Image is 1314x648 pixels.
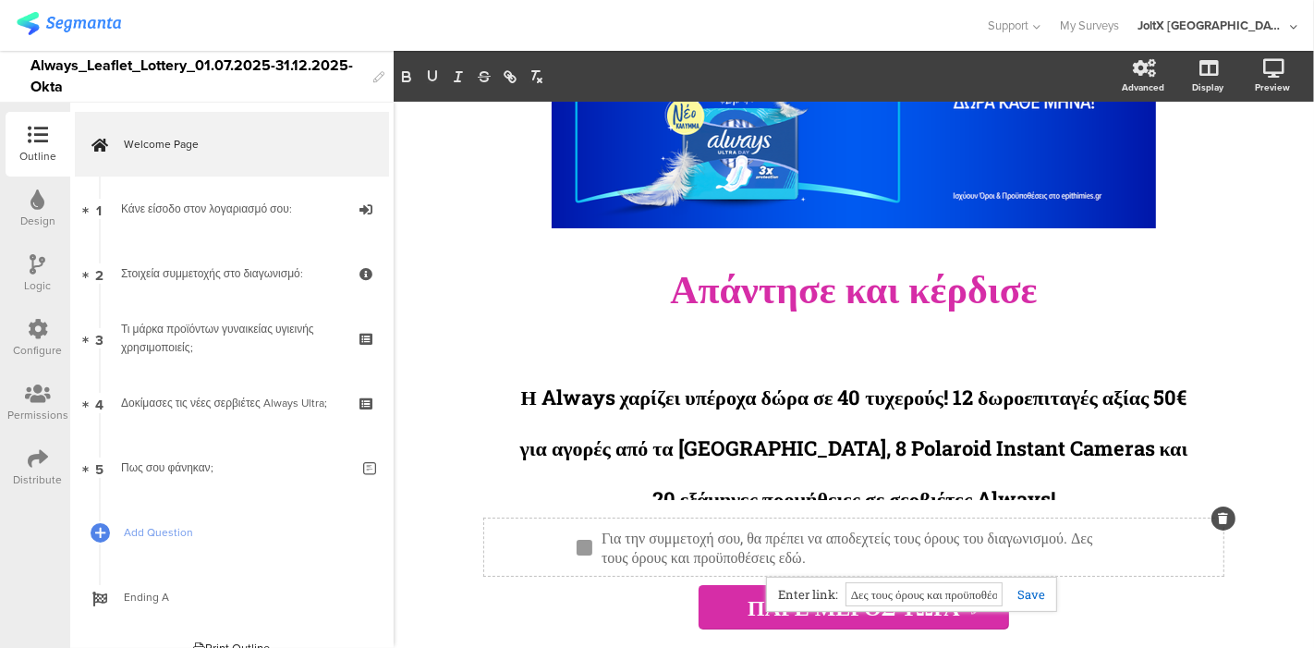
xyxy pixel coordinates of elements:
span: Απάντησε και κέρδισε [670,263,1037,313]
div: Distribute [14,471,63,488]
div: Design [20,213,55,229]
div: Logic [25,277,52,294]
a: 3 Τι μάρκα προϊόντων γυναικείας υγιεινής χρησιμοποιείς; [75,306,389,371]
a: 5 Πως σου φάνηκαν; [75,435,389,500]
div: Advanced [1122,80,1164,94]
span: Support [989,17,1029,34]
input: Start [699,585,1009,630]
a: 4 Δοκίμασες τις νέες σερβιέτες Always Ultra; [75,371,389,435]
div: Display [1192,80,1223,94]
input: www.example.com [846,582,1003,606]
div: Configure [14,342,63,359]
span: Ending A [124,588,360,606]
div: JoltX [GEOGRAPHIC_DATA] [1138,17,1285,34]
a: Ending A [75,565,389,630]
div: Outline [19,148,56,165]
a: 1 Κάνε είσοδο στον λογαριασμό σου: [75,177,389,241]
p: Για την συμμετοχή σου, θα πρέπει να αποδεχτείς τους όρους του διαγωνισμού. Δες τους όρους και προ... [602,528,1122,567]
div: Permissions [7,407,68,423]
a: Welcome Page [75,112,389,177]
a: 2 Στοιχεία συμμετοχής στο διαγωνισμό: [75,241,389,306]
div: Δοκίμασες τις νέες σερβιέτες Always Ultra; [121,394,342,412]
div: Preview [1255,80,1290,94]
span: 2 [95,263,103,284]
div: Τι μάρκα προϊόντων γυναικείας υγιεινής χρησιμοποιείς; [121,320,342,357]
span: 5 [95,458,103,478]
span: 4 [95,393,103,413]
div: Πως σου φάνηκαν; [121,458,349,477]
div: Always_Leaflet_Lottery_01.07.2025-31.12.2025-Okta [30,51,364,102]
span: Add Question [124,523,360,542]
span: Welcome Page [124,135,360,153]
span: 3 [95,328,103,348]
span: Η Always χαρίζει υπέροχα δώρα σε 40 τυχερούς! 12 δωροεπιταγές αξίας 50€ για αγορές από τα [GEOGRA... [520,384,1188,512]
img: segmanta logo [17,12,121,35]
span: 1 [97,199,103,219]
div: Κάνε είσοδο στον λογαριασμό σου: [121,200,342,218]
div: Στοιχεία συμμετοχής στο διαγωνισμό: [121,264,342,283]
